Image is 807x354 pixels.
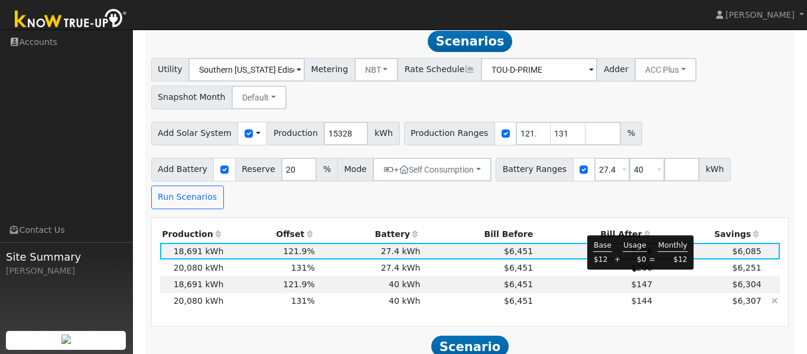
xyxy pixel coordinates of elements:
[504,280,533,289] span: $6,451
[593,239,612,252] td: Base
[354,58,399,82] button: NBT
[623,239,646,252] td: Usage
[699,158,731,181] span: kWh
[291,296,315,306] span: 131%
[226,226,317,243] th: Offset
[283,280,315,289] span: 121.9%
[160,293,226,310] td: 20,080 kWh
[631,296,652,306] span: $144
[422,226,535,243] th: Bill Before
[504,296,533,306] span: $6,451
[631,280,652,289] span: $147
[732,280,761,289] span: $6,304
[9,7,133,33] img: Know True-Up
[6,249,126,265] span: Site Summary
[614,254,621,266] td: +
[266,122,324,145] span: Production
[160,243,226,259] td: 18,691 kWh
[160,259,226,276] td: 20,080 kWh
[337,158,373,181] span: Mode
[304,58,355,82] span: Metering
[291,263,315,272] span: 131%
[151,158,214,181] span: Add Battery
[593,254,612,266] td: $12
[151,122,239,145] span: Add Solar System
[317,276,422,293] td: 40 kWh
[732,296,761,306] span: $6,307
[151,86,233,109] span: Snapshot Month
[658,254,688,266] td: $12
[398,58,481,82] span: Rate Schedule
[317,259,422,276] td: 27.4 kWh
[188,58,305,82] input: Select a Utility
[714,229,751,239] span: Savings
[481,58,597,82] input: Select a Rate Schedule
[61,334,71,344] img: retrieve
[317,226,422,243] th: Battery
[658,239,688,252] td: Monthly
[232,86,287,109] button: Default
[235,158,282,181] span: Reserve
[504,246,533,256] span: $6,451
[649,254,656,266] td: =
[317,243,422,259] td: 27.4 kWh
[283,246,315,256] span: 121.9%
[732,263,761,272] span: $6,251
[725,10,795,20] span: [PERSON_NAME]
[404,122,495,145] span: Production Ranges
[535,226,655,243] th: Bill After
[316,158,337,181] span: %
[634,58,697,82] button: ACC Plus
[151,186,224,209] button: Run Scenarios
[597,58,635,82] span: Adder
[620,122,642,145] span: %
[373,158,492,181] button: +Self Consumption
[317,293,422,310] td: 40 kWh
[160,276,226,293] td: 18,691 kWh
[151,58,190,82] span: Utility
[6,265,126,277] div: [PERSON_NAME]
[160,226,226,243] th: Production
[496,158,574,181] span: Battery Ranges
[428,31,512,52] span: Scenarios
[504,263,533,272] span: $6,451
[732,246,761,256] span: $6,085
[623,254,646,266] td: $0
[772,296,778,306] a: Hide scenario
[367,122,399,145] span: kWh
